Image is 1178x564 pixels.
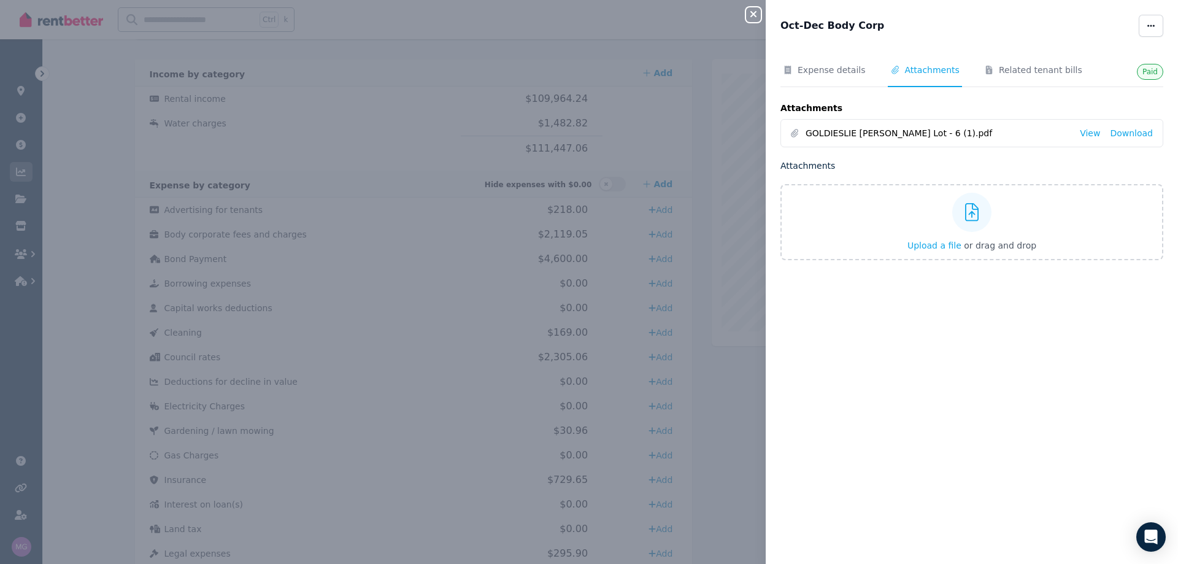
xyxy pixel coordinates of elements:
[780,18,884,33] span: Oct-Dec Body Corp
[905,64,960,76] span: Attachments
[1136,522,1166,552] div: Open Intercom Messenger
[1110,127,1153,139] a: Download
[780,160,1163,172] p: Attachments
[1142,68,1158,76] span: Paid
[964,241,1036,250] span: or drag and drop
[806,127,1070,139] span: GOLDIESLIE [PERSON_NAME] Lot - 6 (1).pdf
[780,64,1163,87] nav: Tabs
[907,241,961,250] span: Upload a file
[999,64,1082,76] span: Related tenant bills
[780,102,1163,114] p: Attachments
[907,239,1036,252] button: Upload a file or drag and drop
[1080,127,1100,139] a: View
[798,64,866,76] span: Expense details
